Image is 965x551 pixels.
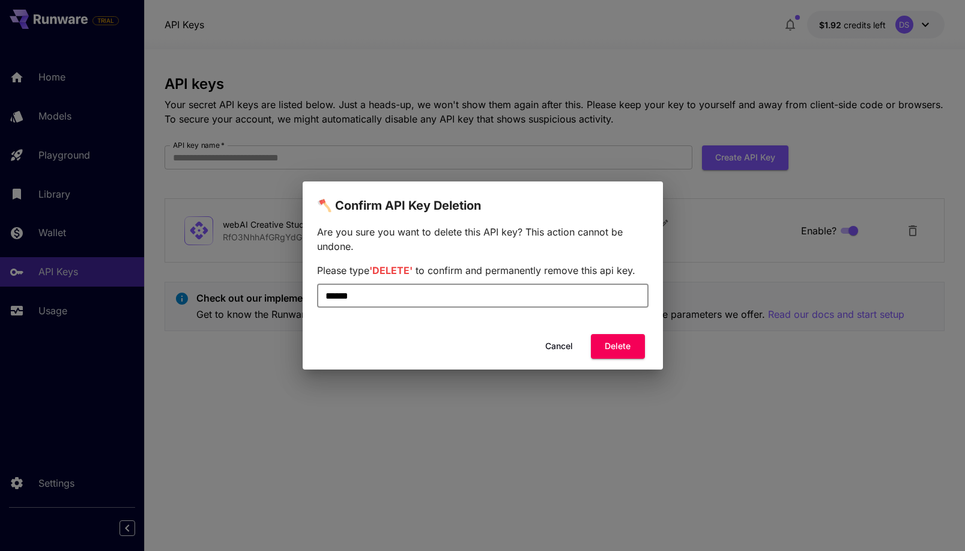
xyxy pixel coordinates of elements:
span: 'DELETE' [369,264,413,276]
h2: 🪓 Confirm API Key Deletion [303,181,663,215]
button: Delete [591,334,645,359]
p: Are you sure you want to delete this API key? This action cannot be undone. [317,225,649,254]
button: Cancel [532,334,586,359]
span: Please type to confirm and permanently remove this api key. [317,264,635,276]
